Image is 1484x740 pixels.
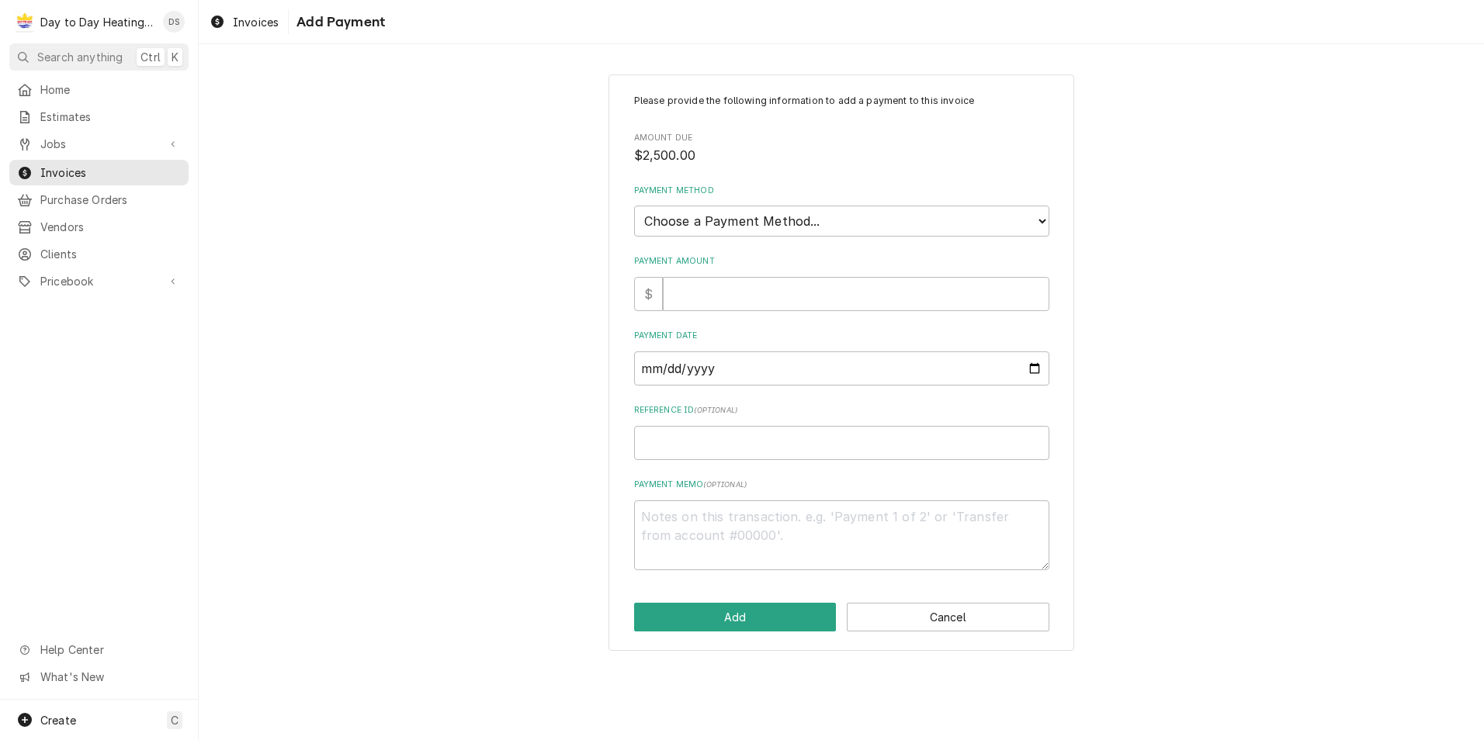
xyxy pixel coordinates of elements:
span: C [171,712,179,728]
a: Purchase Orders [9,187,189,213]
div: Button Group Row [634,603,1049,631]
span: Amount Due [634,147,1049,165]
span: K [172,49,179,65]
button: Search anythingCtrlK [9,43,189,71]
a: Invoices [9,160,189,185]
a: Go to Pricebook [9,268,189,294]
label: Payment Method [634,185,1049,197]
input: yyyy-mm-dd [634,351,1049,386]
div: Payment Amount [634,255,1049,310]
div: David Silvestre's Avatar [163,11,185,33]
div: Invoice Payment Create/Update Form [634,94,1049,570]
span: Jobs [40,136,158,152]
span: Vendors [40,219,181,235]
span: Search anything [37,49,123,65]
a: Go to What's New [9,664,189,690]
label: Payment Memo [634,479,1049,491]
a: Go to Jobs [9,131,189,157]
a: Clients [9,241,189,267]
label: Payment Date [634,330,1049,342]
span: $2,500.00 [634,148,695,163]
div: Invoice Payment Create/Update [609,74,1074,652]
div: Payment Method [634,185,1049,237]
div: $ [634,277,663,311]
span: Ctrl [140,49,161,65]
span: Purchase Orders [40,192,181,208]
a: Estimates [9,104,189,130]
div: Payment Memo [634,479,1049,569]
div: Button Group [634,603,1049,631]
p: Please provide the following information to add a payment to this invoice [634,94,1049,108]
span: Help Center [40,641,179,658]
button: Cancel [847,603,1049,631]
div: Reference ID [634,404,1049,459]
label: Payment Amount [634,255,1049,268]
span: Clients [40,246,181,262]
button: Add [634,603,837,631]
span: ( optional ) [703,480,747,489]
a: Vendors [9,214,189,240]
span: Add Payment [292,12,385,33]
span: What's New [40,669,179,685]
span: Home [40,81,181,98]
span: Amount Due [634,132,1049,144]
span: Invoices [40,164,181,181]
span: Estimates [40,109,181,125]
div: DS [163,11,185,33]
a: Home [9,77,189,102]
div: Amount Due [634,132,1049,165]
span: Create [40,714,76,727]
label: Reference ID [634,404,1049,417]
div: Payment Date [634,330,1049,385]
div: Day to Day Heating and Cooling [40,14,154,30]
a: Invoices [203,9,285,35]
span: Invoices [233,14,279,30]
a: Go to Help Center [9,637,189,662]
span: Pricebook [40,273,158,289]
div: D [14,11,36,33]
div: Day to Day Heating and Cooling's Avatar [14,11,36,33]
span: ( optional ) [694,406,737,414]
